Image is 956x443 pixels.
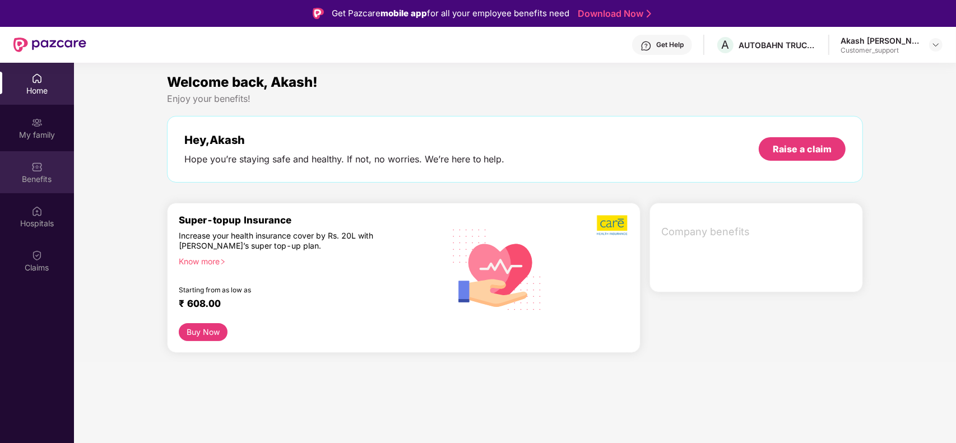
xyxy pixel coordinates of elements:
img: Logo [313,8,324,19]
a: Download Now [578,8,648,20]
div: Increase your health insurance cover by Rs. 20L with [PERSON_NAME]’s super top-up plan. [179,231,393,251]
div: AUTOBAHN TRUCKING [739,40,817,50]
div: Hey, Akash [184,133,505,147]
div: Super-topup Insurance [179,214,442,226]
span: A [722,38,730,52]
img: svg+xml;base64,PHN2ZyB4bWxucz0iaHR0cDovL3d3dy53My5vcmcvMjAwMC9zdmciIHhtbG5zOnhsaW5rPSJodHRwOi8vd3... [444,214,551,323]
img: svg+xml;base64,PHN2ZyB3aWR0aD0iMjAiIGhlaWdodD0iMjAiIHZpZXdCb3g9IjAgMCAyMCAyMCIgZmlsbD0ibm9uZSIgeG... [31,117,43,128]
div: ₹ 608.00 [179,298,430,311]
img: svg+xml;base64,PHN2ZyBpZD0iQmVuZWZpdHMiIHhtbG5zPSJodHRwOi8vd3d3LnczLm9yZy8yMDAwL3N2ZyIgd2lkdGg9Ij... [31,161,43,172]
img: b5dec4f62d2307b9de63beb79f102df3.png [597,214,629,236]
img: svg+xml;base64,PHN2ZyBpZD0iQ2xhaW0iIHhtbG5zPSJodHRwOi8vd3d3LnczLm9yZy8yMDAwL3N2ZyIgd2lkdGg9IjIwIi... [31,250,43,261]
span: Company benefits [661,224,854,240]
img: svg+xml;base64,PHN2ZyBpZD0iSGVscC0zMngzMiIgeG1sbnM9Imh0dHA6Ly93d3cudzMub3JnLzIwMDAvc3ZnIiB3aWR0aD... [641,40,652,52]
div: Raise a claim [773,143,832,155]
strong: mobile app [380,8,427,18]
div: Know more [179,257,435,264]
div: Starting from as low as [179,286,394,293]
img: svg+xml;base64,PHN2ZyBpZD0iSG9zcGl0YWxzIiB4bWxucz0iaHR0cDovL3d3dy53My5vcmcvMjAwMC9zdmciIHdpZHRoPS... [31,206,43,217]
div: Customer_support [841,46,919,55]
div: Get Pazcare for all your employee benefits need [332,7,569,20]
div: Hope you’re staying safe and healthy. If not, no worries. We’re here to help. [184,153,505,165]
div: Enjoy your benefits! [167,93,864,105]
div: Company benefits [655,217,863,246]
img: svg+xml;base64,PHN2ZyBpZD0iSG9tZSIgeG1sbnM9Imh0dHA6Ly93d3cudzMub3JnLzIwMDAvc3ZnIiB3aWR0aD0iMjAiIG... [31,73,43,84]
span: right [220,259,226,265]
span: Welcome back, Akash! [167,74,318,90]
img: Stroke [647,8,651,20]
img: New Pazcare Logo [13,38,86,52]
div: Akash [PERSON_NAME] [841,35,919,46]
div: Get Help [656,40,684,49]
img: svg+xml;base64,PHN2ZyBpZD0iRHJvcGRvd24tMzJ4MzIiIHhtbG5zPSJodHRwOi8vd3d3LnczLm9yZy8yMDAwL3N2ZyIgd2... [931,40,940,49]
button: Buy Now [179,323,228,341]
